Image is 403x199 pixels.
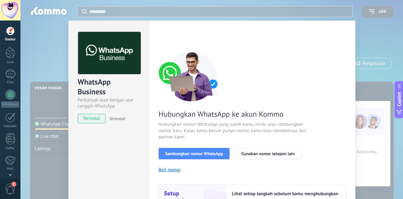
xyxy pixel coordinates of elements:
[1,124,20,128] div: Kalender
[1,102,19,108] div: WhatsApp
[235,148,301,159] button: Gunakan nomor telepon lain
[110,116,125,121] span: Uninstal
[107,114,125,123] button: Uninstal
[1,146,20,150] div: Daftar
[159,167,181,173] button: Beli nomor
[159,121,309,140] span: Hubungkan nomor WhatsApp yang sudah kamu miliki atau sambungkan nomor baru. Kalau kamu belum puny...
[78,77,140,97] div: WhatsApp Business
[241,151,295,156] span: Gunakan nomor telepon lain
[78,32,141,74] img: logo_main.png
[159,51,225,101] img: connect number
[1,80,20,85] div: Chat
[159,148,230,159] button: Sambungkan nomor WhatsApp
[78,114,105,123] span: terinstal
[159,109,309,119] span: Hubungkan WhatsApp ke akun Kommo
[11,182,16,187] span: 1
[1,60,20,64] div: Lead
[165,151,223,156] span: Sambungkan nomor WhatsApp
[1,167,20,171] div: Mail
[396,92,402,106] span: Copilot
[232,191,339,197] h2: Lihat setiap langkah sebelum kamu menghubungkan
[1,38,20,42] div: Dasbor
[78,97,140,109] div: Perbanyak lead dengan alat canggih WhatsApp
